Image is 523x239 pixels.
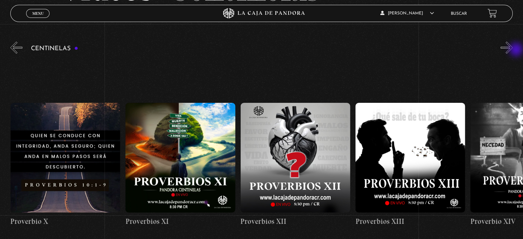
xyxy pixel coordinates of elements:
[32,11,44,15] span: Menu
[30,17,46,22] span: Cerrar
[380,11,434,15] span: [PERSON_NAME]
[126,216,235,227] h4: Proverbios XI
[501,42,513,54] button: Next
[31,45,78,52] h3: Centinelas
[11,216,120,227] h4: Proverbio X
[10,42,22,54] button: Previous
[488,9,497,18] a: View your shopping cart
[356,216,465,227] h4: Proverbios XIII
[241,216,350,227] h4: Proverbios XII
[451,12,467,16] a: Buscar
